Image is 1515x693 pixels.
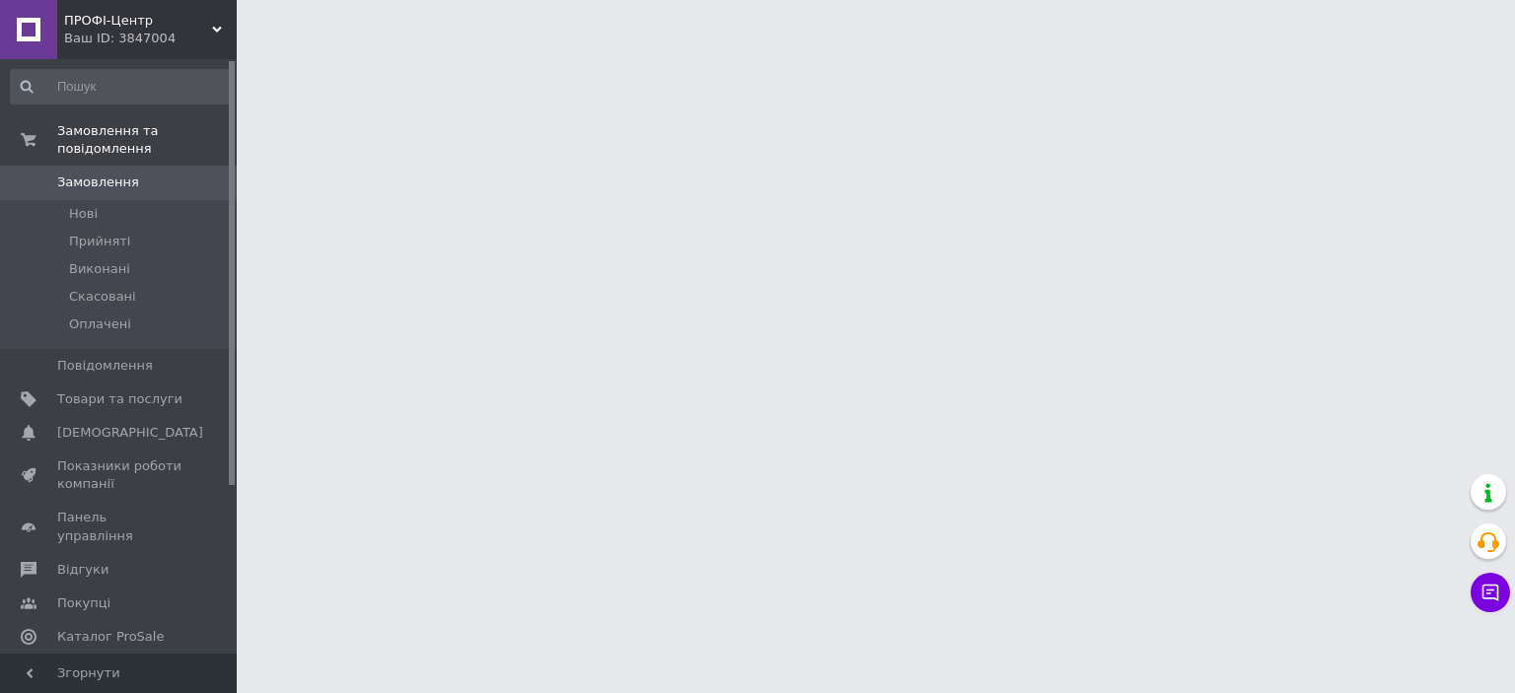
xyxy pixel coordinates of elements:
span: Скасовані [69,288,136,306]
input: Пошук [10,69,233,104]
span: [DEMOGRAPHIC_DATA] [57,424,203,442]
span: Нові [69,205,98,223]
span: Покупці [57,594,110,612]
span: Прийняті [69,233,130,250]
span: Каталог ProSale [57,628,164,646]
span: Оплачені [69,315,131,333]
span: Замовлення [57,173,139,191]
span: Виконані [69,260,130,278]
span: Показники роботи компанії [57,457,182,493]
button: Чат з покупцем [1471,573,1510,612]
span: Замовлення та повідомлення [57,122,237,158]
span: Панель управління [57,509,182,544]
div: Ваш ID: 3847004 [64,30,237,47]
span: Відгуки [57,561,108,579]
span: Товари та послуги [57,390,182,408]
span: Повідомлення [57,357,153,375]
span: ПРОФІ-Центр [64,12,212,30]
